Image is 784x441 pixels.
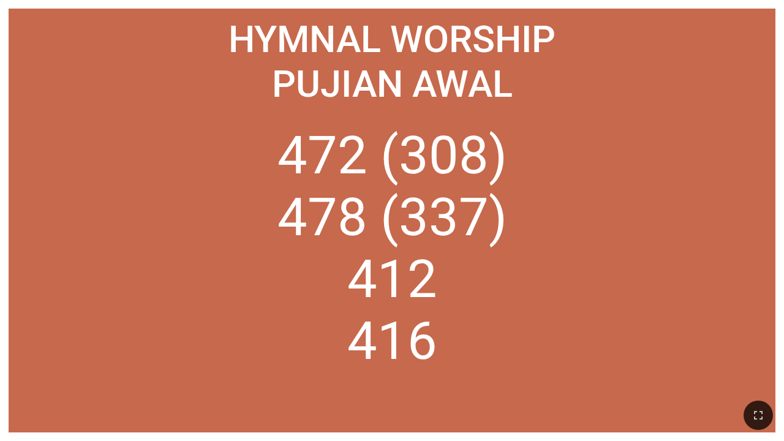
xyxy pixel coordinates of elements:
[277,124,507,186] li: 472 (308)
[347,248,437,310] li: 412
[347,310,437,372] li: 416
[277,186,507,248] li: 478 (337)
[272,62,513,106] span: Pujian Awal
[228,17,556,61] span: Hymnal Worship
